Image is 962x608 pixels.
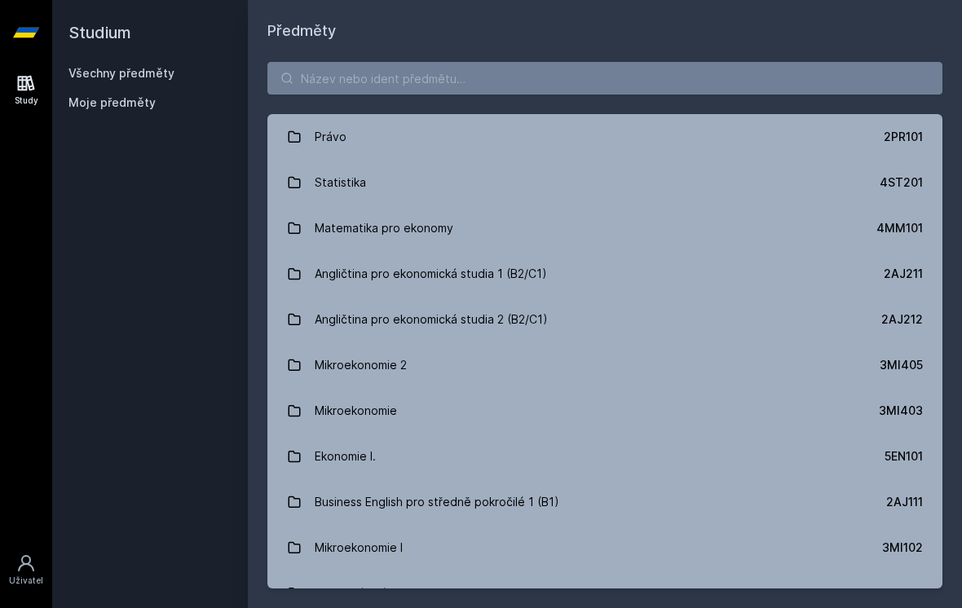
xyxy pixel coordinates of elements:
a: Matematika pro ekonomy 4MM101 [267,205,942,251]
div: Ekonomie I. [315,440,376,473]
div: Angličtina pro ekonomická studia 2 (B2/C1) [315,303,548,336]
div: 5HD200 [878,585,923,601]
div: Statistika [315,166,366,199]
a: Angličtina pro ekonomická studia 1 (B2/C1) 2AJ211 [267,251,942,297]
a: Business English pro středně pokročilé 1 (B1) 2AJ111 [267,479,942,525]
a: Angličtina pro ekonomická studia 2 (B2/C1) 2AJ212 [267,297,942,342]
div: Uživatel [9,575,43,587]
div: Právo [315,121,346,153]
div: Mikroekonomie 2 [315,349,407,381]
div: 2PR101 [884,129,923,145]
div: 2AJ211 [884,266,923,282]
a: Study [3,65,49,115]
div: 3MI102 [882,540,923,556]
div: Mikroekonomie [315,394,397,427]
a: Všechny předměty [68,66,174,80]
div: Angličtina pro ekonomická studia 1 (B2/C1) [315,258,547,290]
span: Moje předměty [68,95,156,111]
div: Business English pro středně pokročilé 1 (B1) [315,486,559,518]
input: Název nebo ident předmětu… [267,62,942,95]
a: Mikroekonomie 2 3MI405 [267,342,942,388]
h1: Předměty [267,20,942,42]
div: 4ST201 [880,174,923,191]
div: 3MI403 [879,403,923,419]
div: Mikroekonomie I [315,531,403,564]
div: Study [15,95,38,107]
a: Mikroekonomie I 3MI102 [267,525,942,571]
div: 4MM101 [876,220,923,236]
div: 5EN101 [885,448,923,465]
a: Právo 2PR101 [267,114,942,160]
div: 2AJ111 [886,494,923,510]
a: Statistika 4ST201 [267,160,942,205]
div: Matematika pro ekonomy [315,212,453,245]
div: 3MI405 [880,357,923,373]
a: Ekonomie I. 5EN101 [267,434,942,479]
a: Uživatel [3,545,49,595]
a: Mikroekonomie 3MI403 [267,388,942,434]
div: 2AJ212 [881,311,923,328]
